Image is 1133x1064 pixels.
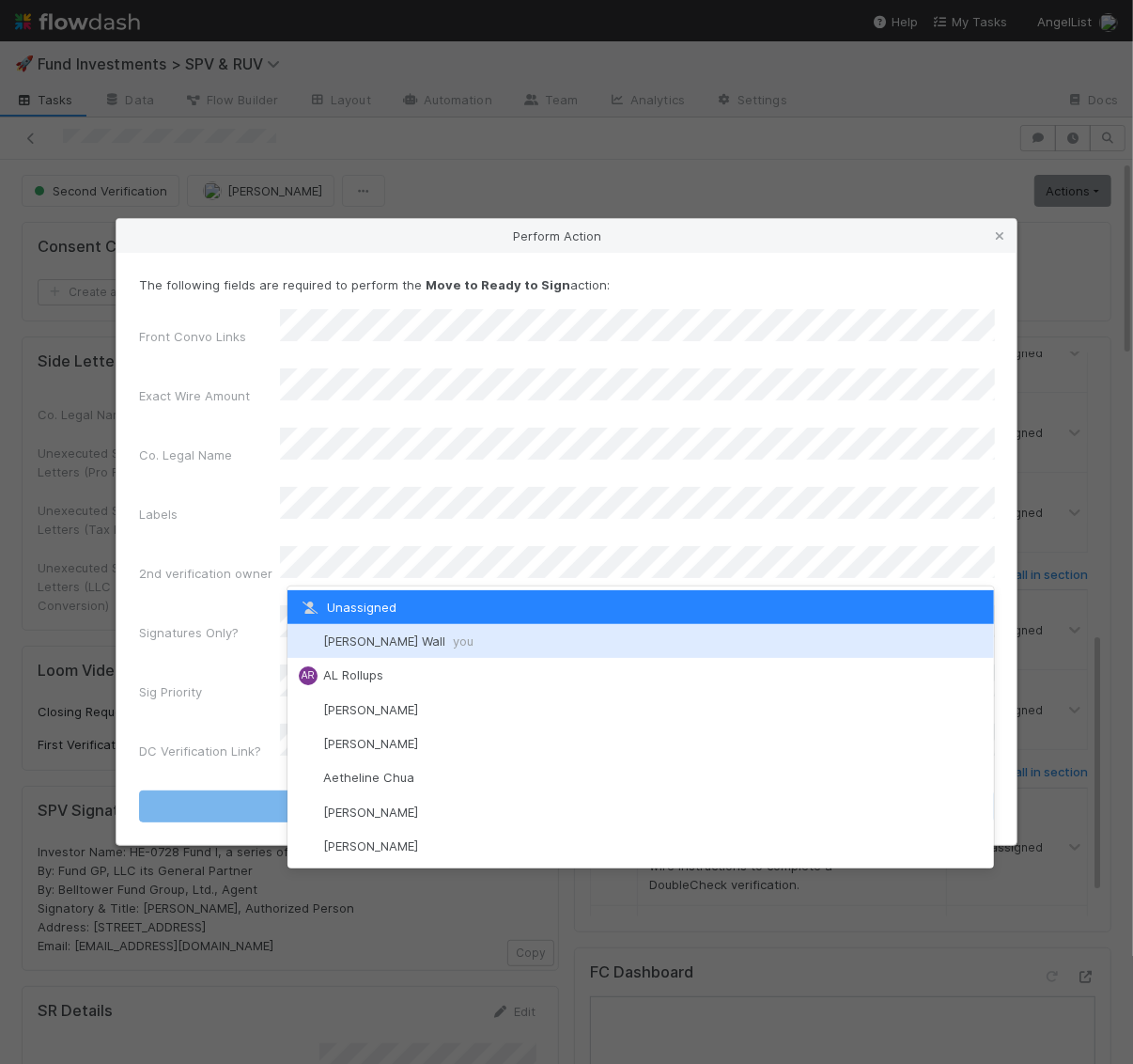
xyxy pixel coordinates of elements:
span: AR [302,670,315,681]
span: [PERSON_NAME] [323,702,418,717]
img: avatar_041b9f3e-9684-4023-b9b7-2f10de55285d.png [299,632,318,650]
span: you [453,634,473,649]
img: avatar_55a2f090-1307-4765-93b4-f04da16234ba.png [299,700,318,719]
label: Exact Wire Amount [139,386,250,405]
p: The following fields are required to perform the action: [139,275,994,294]
img: avatar_df83acd9-d480-4d6e-a150-67f005a3ea0d.png [299,803,318,821]
img: avatar_103f69d0-f655-4f4f-bc28-f3abe7034599.png [299,769,318,788]
label: Labels [139,505,178,524]
span: AL Rollups [323,667,383,682]
span: [PERSON_NAME] [323,805,418,820]
div: AL Rollups [299,666,318,685]
label: Front Convo Links [139,327,246,346]
button: Move to Ready to Sign [139,790,994,822]
label: DC Verification Link? [139,742,261,760]
span: [PERSON_NAME] [323,736,418,751]
label: Sig Priority [139,682,202,701]
label: 2nd verification owner [139,564,272,583]
span: [PERSON_NAME] [323,838,418,853]
img: avatar_1d14498f-6309-4f08-8780-588779e5ce37.png [299,734,318,753]
span: Unassigned [299,600,396,615]
label: Signatures Only? [139,623,239,642]
span: Aetheline Chua [323,770,414,785]
span: [PERSON_NAME] Wall [323,634,473,649]
img: avatar_a2647de5-9415-4215-9880-ea643ac47f2f.png [299,837,318,856]
label: Co. Legal Name [139,446,232,464]
strong: Move to Ready to Sign [426,277,570,292]
div: Perform Action [116,219,1017,253]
